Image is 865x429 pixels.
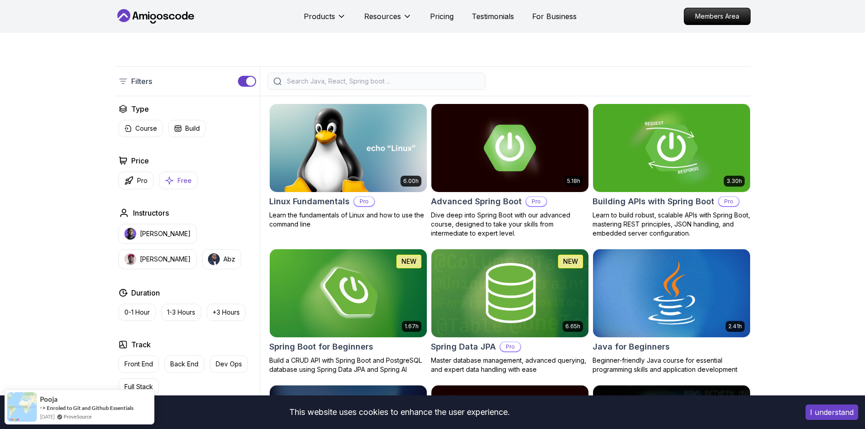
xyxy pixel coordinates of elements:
[472,11,514,22] a: Testimonials
[593,249,750,337] img: Java for Beginners card
[131,155,149,166] h2: Price
[364,11,401,22] p: Resources
[167,308,195,317] p: 1-3 Hours
[727,178,742,185] p: 3.30h
[140,255,191,264] p: [PERSON_NAME]
[119,355,159,373] button: Front End
[207,304,246,321] button: +3 Hours
[304,11,346,29] button: Products
[210,355,248,373] button: Dev Ops
[124,360,153,369] p: Front End
[285,77,479,86] input: Search Java, React, Spring boot ...
[64,413,92,420] a: ProveSource
[135,124,157,133] p: Course
[563,257,578,266] p: NEW
[40,395,58,403] span: Pooja
[124,382,153,391] p: Full Stack
[354,197,374,206] p: Pro
[364,11,412,29] button: Resources
[119,378,159,395] button: Full Stack
[405,323,419,330] p: 1.67h
[47,404,133,411] a: Enroled to Git and Github Essentials
[431,356,589,374] p: Master database management, advanced querying, and expert data handling with ease
[7,402,792,422] div: This website uses cookies to enhance the user experience.
[593,104,751,238] a: Building APIs with Spring Boot card3.30hBuilding APIs with Spring BootProLearn to build robust, s...
[593,249,751,374] a: Java for Beginners card2.41hJava for BeginnersBeginner-friendly Java course for essential program...
[270,249,427,337] img: Spring Boot for Beginners card
[532,11,577,22] a: For Business
[119,304,156,321] button: 0-1 Hour
[269,104,427,229] a: Linux Fundamentals card6.00hLinux FundamentalsProLearn the fundamentals of Linux and how to use t...
[567,178,580,185] p: 5.18h
[526,197,546,206] p: Pro
[593,104,750,192] img: Building APIs with Spring Boot card
[403,178,419,185] p: 6.00h
[304,11,335,22] p: Products
[168,120,206,137] button: Build
[40,404,46,411] span: ->
[269,249,427,374] a: Spring Boot for Beginners card1.67hNEWSpring Boot for BeginnersBuild a CRUD API with Spring Boot ...
[223,255,235,264] p: Abz
[119,224,197,244] button: instructor img[PERSON_NAME]
[137,176,148,185] p: Pro
[185,124,200,133] p: Build
[719,197,739,206] p: Pro
[119,249,197,269] button: instructor img[PERSON_NAME]
[202,249,241,269] button: instructor imgAbz
[161,304,201,321] button: 1-3 Hours
[431,195,522,208] h2: Advanced Spring Boot
[500,342,520,351] p: Pro
[131,104,149,114] h2: Type
[431,104,589,238] a: Advanced Spring Boot card5.18hAdvanced Spring BootProDive deep into Spring Boot with our advanced...
[170,360,198,369] p: Back End
[593,195,714,208] h2: Building APIs with Spring Boot
[269,211,427,229] p: Learn the fundamentals of Linux and how to use the command line
[124,228,136,240] img: instructor img
[131,76,152,87] p: Filters
[133,207,169,218] h2: Instructors
[131,287,160,298] h2: Duration
[213,308,240,317] p: +3 Hours
[565,323,580,330] p: 6.65h
[270,104,427,192] img: Linux Fundamentals card
[684,8,751,25] a: Members Area
[593,356,751,374] p: Beginner-friendly Java course for essential programming skills and application development
[431,340,496,353] h2: Spring Data JPA
[119,120,163,137] button: Course
[401,257,416,266] p: NEW
[164,355,204,373] button: Back End
[431,249,589,374] a: Spring Data JPA card6.65hNEWSpring Data JPAProMaster database management, advanced querying, and ...
[124,253,136,265] img: instructor img
[430,11,454,22] a: Pricing
[159,172,198,189] button: Free
[7,392,37,422] img: provesource social proof notification image
[140,229,191,238] p: [PERSON_NAME]
[593,211,751,238] p: Learn to build robust, scalable APIs with Spring Boot, mastering REST principles, JSON handling, ...
[269,340,373,353] h2: Spring Boot for Beginners
[269,195,350,208] h2: Linux Fundamentals
[431,104,588,192] img: Advanced Spring Boot card
[124,308,150,317] p: 0-1 Hour
[806,404,858,420] button: Accept cookies
[431,249,588,337] img: Spring Data JPA card
[131,339,151,350] h2: Track
[216,360,242,369] p: Dev Ops
[684,8,750,25] p: Members Area
[178,176,192,185] p: Free
[40,413,54,420] span: [DATE]
[728,323,742,330] p: 2.41h
[208,253,220,265] img: instructor img
[431,211,589,238] p: Dive deep into Spring Boot with our advanced course, designed to take your skills from intermedia...
[269,356,427,374] p: Build a CRUD API with Spring Boot and PostgreSQL database using Spring Data JPA and Spring AI
[593,340,670,353] h2: Java for Beginners
[119,172,153,189] button: Pro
